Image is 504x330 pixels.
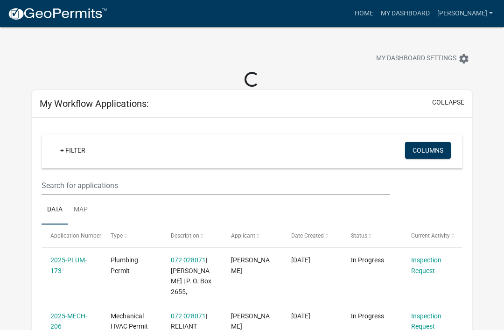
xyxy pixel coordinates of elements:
[291,256,310,264] span: 08/26/2025
[222,225,282,247] datatable-header-cell: Applicant
[369,49,477,68] button: My Dashboard Settingssettings
[351,232,367,239] span: Status
[377,5,434,22] a: My Dashboard
[40,98,149,109] h5: My Workflow Applications:
[291,312,310,320] span: 08/25/2025
[42,225,102,247] datatable-header-cell: Application Number
[111,256,138,274] span: Plumbing Permit
[411,256,441,274] a: Inspection Request
[458,53,469,64] i: settings
[68,195,93,225] a: Map
[50,232,101,239] span: Application Number
[411,232,450,239] span: Current Activity
[402,225,462,247] datatable-header-cell: Current Activity
[351,5,377,22] a: Home
[111,232,123,239] span: Type
[42,176,390,195] input: Search for applications
[291,232,324,239] span: Date Created
[434,5,497,22] a: [PERSON_NAME]
[405,142,451,159] button: Columns
[53,142,93,159] a: + Filter
[376,53,456,64] span: My Dashboard Settings
[282,225,342,247] datatable-header-cell: Date Created
[171,232,199,239] span: Description
[351,256,384,264] span: In Progress
[231,256,270,274] span: Melinda Landrum
[171,256,211,295] span: 072 028071 | Lance McCart | P. O. Box 2655,
[231,232,255,239] span: Applicant
[342,225,402,247] datatable-header-cell: Status
[50,256,87,274] a: 2025-PLUM-173
[171,312,206,320] a: 072 028071
[42,195,68,225] a: Data
[102,225,162,247] datatable-header-cell: Type
[171,256,206,264] a: 072 028071
[432,98,464,107] button: collapse
[351,312,384,320] span: In Progress
[162,225,222,247] datatable-header-cell: Description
